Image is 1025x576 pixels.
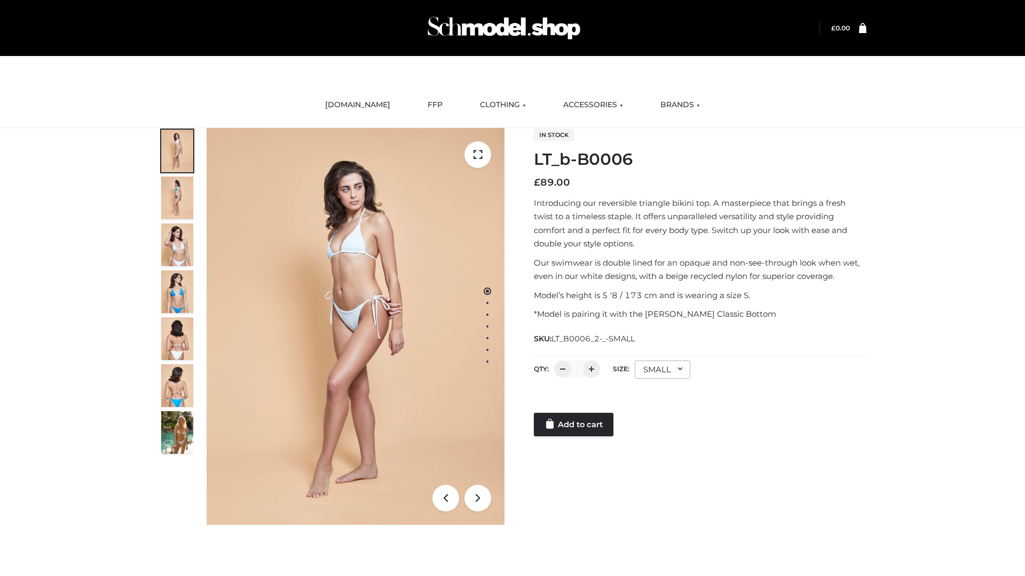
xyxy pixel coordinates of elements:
[420,93,451,117] a: FFP
[161,270,193,313] img: ArielClassicBikiniTop_CloudNine_AzureSky_OW114ECO_4-scaled.jpg
[534,177,540,188] span: £
[161,411,193,454] img: Arieltop_CloudNine_AzureSky2.jpg
[534,256,866,283] p: Our swimwear is double lined for an opaque and non-see-through look when wet, even in our white d...
[831,24,850,32] bdi: 0.00
[161,317,193,360] img: ArielClassicBikiniTop_CloudNine_AzureSky_OW114ECO_7-scaled.jpg
[472,93,534,117] a: CLOTHING
[161,364,193,407] img: ArielClassicBikiniTop_CloudNine_AzureSky_OW114ECO_8-scaled.jpg
[534,150,866,169] h1: LT_b-B0006
[534,289,866,302] p: Model’s height is 5 ‘8 / 173 cm and is wearing a size S.
[831,24,835,32] span: £
[207,128,504,525] img: ArielClassicBikiniTop_CloudNine_AzureSky_OW114ECO_1
[555,93,631,117] a: ACCESSORIES
[551,334,635,343] span: LT_B0006_2-_-SMALL
[831,24,850,32] a: £0.00
[534,196,866,251] p: Introducing our reversible triangle bikini top. A masterpiece that brings a fresh twist to a time...
[534,307,866,321] p: *Model is pairing it with the [PERSON_NAME] Classic Bottom
[534,413,613,436] a: Add to cart
[161,177,193,219] img: ArielClassicBikiniTop_CloudNine_AzureSky_OW114ECO_2-scaled.jpg
[161,130,193,172] img: ArielClassicBikiniTop_CloudNine_AzureSky_OW114ECO_1-scaled.jpg
[534,177,570,188] bdi: 89.00
[613,365,629,373] label: Size:
[424,7,584,49] img: Schmodel Admin 964
[652,93,708,117] a: BRANDS
[635,361,690,379] div: SMALL
[534,129,574,141] span: In stock
[534,365,549,373] label: QTY:
[534,332,636,345] span: SKU:
[317,93,398,117] a: [DOMAIN_NAME]
[161,223,193,266] img: ArielClassicBikiniTop_CloudNine_AzureSky_OW114ECO_3-scaled.jpg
